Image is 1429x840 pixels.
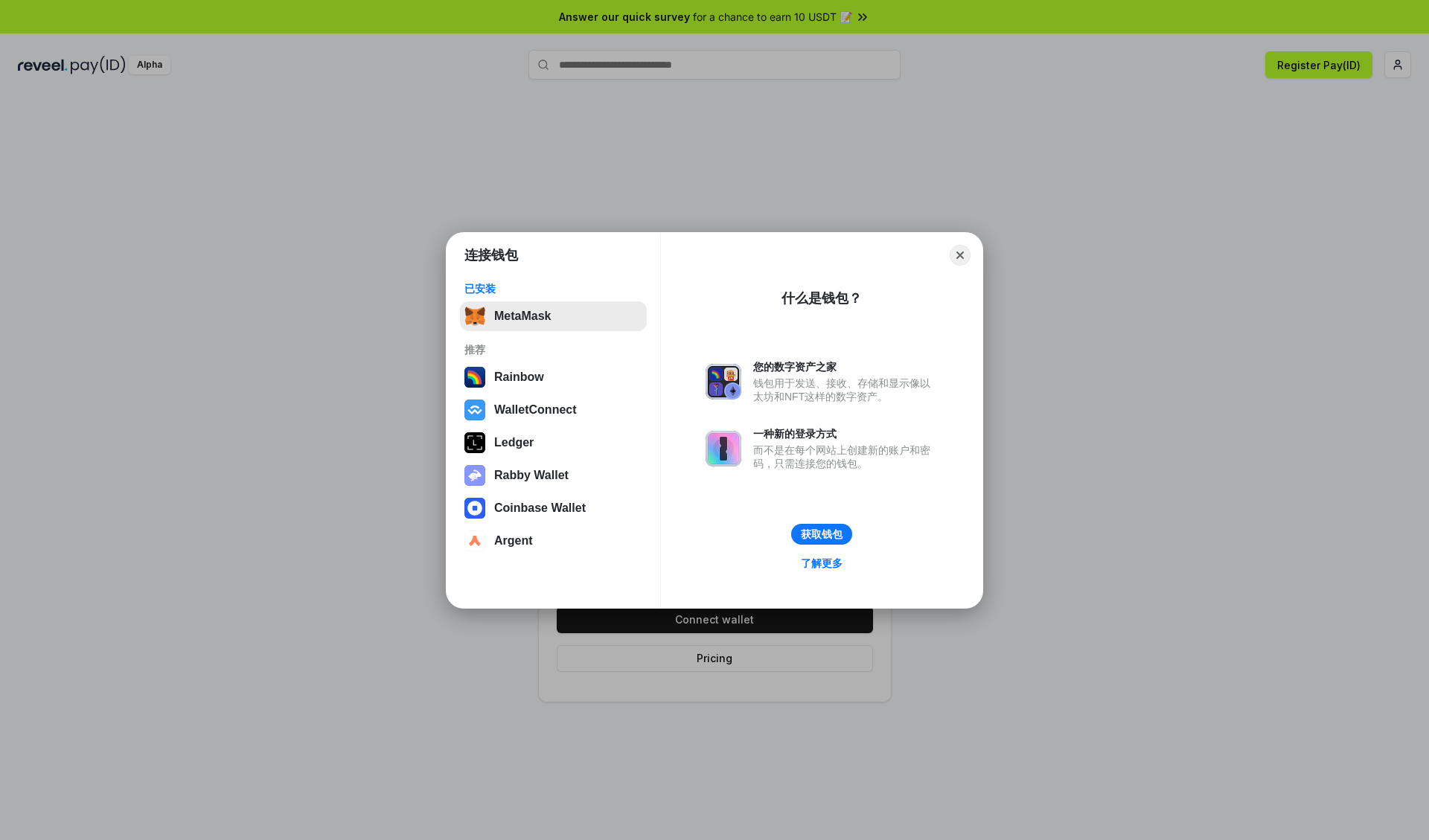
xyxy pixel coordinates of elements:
[464,282,642,295] div: 已安装
[464,343,642,356] div: 推荐
[801,557,843,570] div: 了解更多
[792,554,851,573] a: 了解更多
[464,367,485,388] img: svg+xml,%3Csvg%20width%3D%22120%22%20height%3D%22120%22%20viewBox%3D%220%200%20120%20120%22%20fil...
[494,310,551,323] div: MetaMask
[460,428,647,458] button: Ledger
[781,289,862,307] div: 什么是钱包？
[706,431,741,467] img: svg+xml,%3Csvg%20xmlns%3D%22http%3A%2F%2Fwww.w3.org%2F2000%2Fsvg%22%20fill%3D%22none%22%20viewBox...
[494,534,533,548] div: Argent
[950,245,971,266] button: Close
[460,526,647,556] button: Argent
[464,400,485,420] img: svg+xml,%3Csvg%20width%3D%2228%22%20height%3D%2228%22%20viewBox%3D%220%200%2028%2028%22%20fill%3D...
[753,443,938,470] div: 而不是在每个网站上创建新的账户和密码，只需连接您的钱包。
[460,461,647,490] button: Rabby Wallet
[460,493,647,523] button: Coinbase Wallet
[791,524,852,545] button: 获取钱包
[753,376,938,403] div: 钱包用于发送、接收、存储和显示像以太坊和NFT这样的数字资产。
[494,371,544,384] div: Rainbow
[753,360,938,373] div: 您的数字资产之家
[464,432,485,453] img: svg+xml,%3Csvg%20xmlns%3D%22http%3A%2F%2Fwww.w3.org%2F2000%2Fsvg%22%20width%3D%2228%22%20height%3...
[494,501,586,515] div: Coinbase Wallet
[464,306,485,327] img: svg+xml,%3Csvg%20fill%3D%22none%22%20height%3D%2233%22%20viewBox%3D%220%200%2035%2033%22%20width%...
[753,427,938,440] div: 一种新的登录方式
[706,364,741,400] img: svg+xml,%3Csvg%20xmlns%3D%22http%3A%2F%2Fwww.w3.org%2F2000%2Fsvg%22%20fill%3D%22none%22%20viewBox...
[464,498,485,519] img: svg+xml,%3Csvg%20width%3D%2228%22%20height%3D%2228%22%20viewBox%3D%220%200%2028%2028%22%20fill%3D...
[460,301,647,331] button: MetaMask
[464,465,485,486] img: svg+xml,%3Csvg%20xmlns%3D%22http%3A%2F%2Fwww.w3.org%2F2000%2Fsvg%22%20fill%3D%22none%22%20viewBox...
[494,436,534,449] div: Ledger
[801,528,843,541] div: 获取钱包
[464,530,485,551] img: svg+xml,%3Csvg%20width%3D%2228%22%20height%3D%2228%22%20viewBox%3D%220%200%2028%2028%22%20fill%3D...
[464,246,518,264] h1: 连接钱包
[460,362,647,392] button: Rainbow
[494,403,577,417] div: WalletConnect
[460,395,647,425] button: WalletConnect
[494,469,569,482] div: Rabby Wallet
